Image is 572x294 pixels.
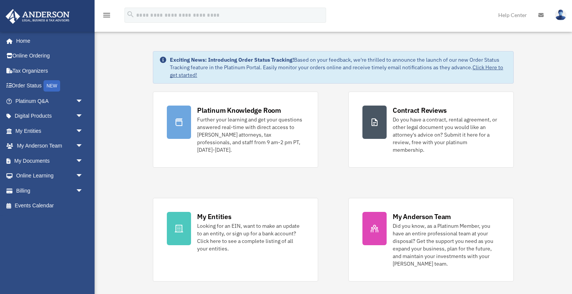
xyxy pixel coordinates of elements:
[76,153,91,169] span: arrow_drop_down
[197,116,304,154] div: Further your learning and get your questions answered real-time with direct access to [PERSON_NAM...
[76,168,91,184] span: arrow_drop_down
[5,123,95,138] a: My Entitiesarrow_drop_down
[197,222,304,252] div: Looking for an EIN, want to make an update to an entity, or sign up for a bank account? Click her...
[5,153,95,168] a: My Documentsarrow_drop_down
[393,212,451,221] div: My Anderson Team
[197,212,231,221] div: My Entities
[76,183,91,199] span: arrow_drop_down
[153,92,318,168] a: Platinum Knowledge Room Further your learning and get your questions answered real-time with dire...
[5,63,95,78] a: Tax Organizers
[348,198,514,282] a: My Anderson Team Did you know, as a Platinum Member, you have an entire professional team at your...
[76,138,91,154] span: arrow_drop_down
[126,10,135,19] i: search
[5,78,95,94] a: Order StatusNEW
[348,92,514,168] a: Contract Reviews Do you have a contract, rental agreement, or other legal document you would like...
[5,183,95,198] a: Billingarrow_drop_down
[44,80,60,92] div: NEW
[5,93,95,109] a: Platinum Q&Aarrow_drop_down
[393,106,447,115] div: Contract Reviews
[76,109,91,124] span: arrow_drop_down
[170,56,507,79] div: Based on your feedback, we're thrilled to announce the launch of our new Order Status Tracking fe...
[170,56,294,63] strong: Exciting News: Introducing Order Status Tracking!
[197,106,281,115] div: Platinum Knowledge Room
[76,93,91,109] span: arrow_drop_down
[102,11,111,20] i: menu
[393,116,500,154] div: Do you have a contract, rental agreement, or other legal document you would like an attorney's ad...
[102,13,111,20] a: menu
[5,48,95,64] a: Online Ordering
[3,9,72,24] img: Anderson Advisors Platinum Portal
[5,109,95,124] a: Digital Productsarrow_drop_down
[76,123,91,139] span: arrow_drop_down
[555,9,566,20] img: User Pic
[5,168,95,184] a: Online Learningarrow_drop_down
[170,64,503,78] a: Click Here to get started!
[153,198,318,282] a: My Entities Looking for an EIN, want to make an update to an entity, or sign up for a bank accoun...
[5,33,91,48] a: Home
[393,222,500,268] div: Did you know, as a Platinum Member, you have an entire professional team at your disposal? Get th...
[5,138,95,154] a: My Anderson Teamarrow_drop_down
[5,198,95,213] a: Events Calendar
